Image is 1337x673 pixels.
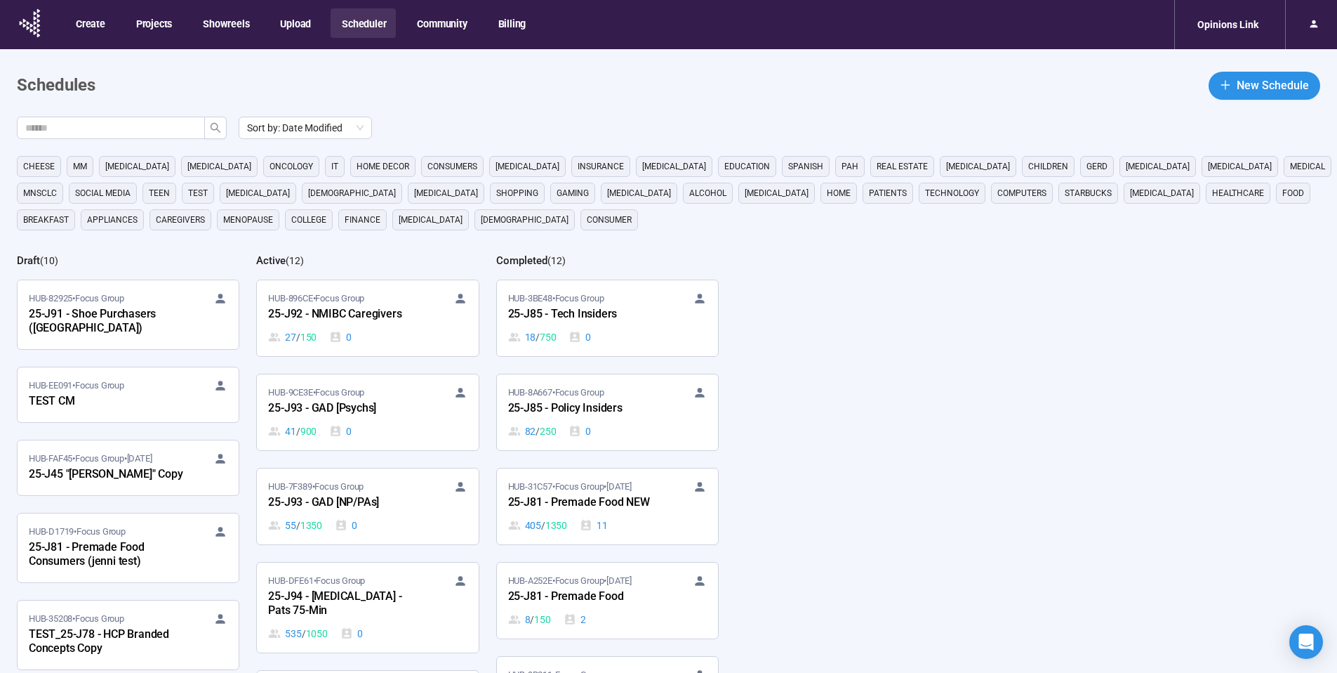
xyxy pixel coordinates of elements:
[268,480,364,494] span: HUB-7F389 • Focus Group
[268,588,423,620] div: 25-J94 - [MEDICAL_DATA] - Pats 75-Min
[578,159,624,174] span: Insurance
[18,440,239,495] a: HUB-FAF45•Focus Group•[DATE]25-J45 "[PERSON_NAME]" Copy
[257,374,478,450] a: HUB-9CE3E•Focus Group25-J93 - GAD [Psychs]41 / 9000
[496,254,547,267] h2: Completed
[268,626,327,641] div: 535
[187,159,251,174] span: [MEDICAL_DATA]
[223,213,273,227] span: menopause
[270,159,313,174] span: oncology
[345,213,380,227] span: finance
[340,626,363,641] div: 0
[204,117,227,139] button: search
[496,186,538,200] span: shopping
[296,329,300,345] span: /
[268,400,423,418] div: 25-J93 - GAD [Psychs]
[127,453,152,464] time: [DATE]
[508,386,604,400] span: HUB-8A667 • Focus Group
[29,612,124,626] span: HUB-35208 • Focus Group
[540,329,556,345] span: 750
[329,329,352,345] div: 0
[296,424,300,439] span: /
[399,213,463,227] span: [MEDICAL_DATA]
[357,159,409,174] span: home decor
[508,480,632,494] span: HUB-31C57 • Focus Group •
[308,186,396,200] span: [DEMOGRAPHIC_DATA]
[29,379,124,393] span: HUB-EE091 • Focus Group
[18,514,239,582] a: HUB-D1719•Focus Group25-J81 - Premade Food Consumers (jenni test)
[1212,186,1264,200] span: healthcare
[508,329,557,345] div: 18
[75,186,131,200] span: social media
[331,159,338,174] span: it
[29,466,183,484] div: 25-J45 "[PERSON_NAME]" Copy
[689,186,726,200] span: alcohol
[606,575,632,586] time: [DATE]
[23,186,57,200] span: mnsclc
[188,186,208,200] span: Test
[541,518,545,533] span: /
[1208,159,1272,174] span: [MEDICAL_DATA]
[925,186,979,200] span: technology
[291,213,326,227] span: college
[497,563,718,639] a: HUB-A252E•Focus Group•[DATE]25-J81 - Premade Food8 / 1502
[1289,625,1323,659] div: Open Intercom Messenger
[1126,159,1190,174] span: [MEDICAL_DATA]
[73,159,87,174] span: MM
[508,518,567,533] div: 405
[29,452,152,466] span: HUB-FAF45 • Focus Group •
[306,626,328,641] span: 1050
[268,574,365,588] span: HUB-DFE61 • Focus Group
[427,159,477,174] span: consumers
[745,186,809,200] span: [MEDICAL_DATA]
[481,213,568,227] span: [DEMOGRAPHIC_DATA]
[946,159,1010,174] span: [MEDICAL_DATA]
[497,280,718,356] a: HUB-3BE48•Focus Group25-J85 - Tech Insiders18 / 7500
[508,494,663,512] div: 25-J81 - Premade Food NEW
[606,481,632,492] time: [DATE]
[508,306,663,324] div: 25-J85 - Tech Insiders
[497,469,718,544] a: HUB-31C57•Focus Group•[DATE]25-J81 - Premade Food NEW405 / 135011
[268,494,423,512] div: 25-J93 - GAD [NP/PAs]
[29,306,183,338] div: 25-J91 - Shoe Purchasers ([GEOGRAPHIC_DATA])
[607,186,671,200] span: [MEDICAL_DATA]
[149,186,170,200] span: Teen
[508,612,551,627] div: 8
[23,159,55,174] span: cheese
[296,518,300,533] span: /
[18,601,239,669] a: HUB-35208•Focus GroupTEST_25-J78 - HCP Branded Concepts Copy
[1237,77,1309,94] span: New Schedule
[587,213,632,227] span: consumer
[17,254,40,267] h2: Draft
[269,8,321,38] button: Upload
[125,8,182,38] button: Projects
[1290,159,1325,174] span: medical
[642,159,706,174] span: [MEDICAL_DATA]
[65,8,115,38] button: Create
[536,424,540,439] span: /
[210,122,221,133] span: search
[302,626,306,641] span: /
[997,186,1046,200] span: computers
[842,159,858,174] span: PAH
[495,159,559,174] span: [MEDICAL_DATA]
[257,280,478,356] a: HUB-896CE•Focus Group25-J92 - NMIBC Caregivers27 / 1500
[547,255,566,266] span: ( 12 )
[497,374,718,450] a: HUB-8A667•Focus Group25-J85 - Policy Insiders82 / 2500
[17,72,95,99] h1: Schedules
[335,518,357,533] div: 0
[29,393,183,411] div: TEST CM
[300,424,317,439] span: 900
[18,280,239,349] a: HUB-82925•Focus Group25-J91 - Shoe Purchasers ([GEOGRAPHIC_DATA])
[1086,159,1107,174] span: GERD
[530,612,534,627] span: /
[827,186,851,200] span: home
[1220,79,1231,91] span: plus
[286,255,304,266] span: ( 12 )
[540,424,556,439] span: 250
[18,367,239,422] a: HUB-EE091•Focus GroupTEST CM
[1065,186,1112,200] span: starbucks
[508,292,604,306] span: HUB-3BE48 • Focus Group
[1282,186,1304,200] span: Food
[87,213,138,227] span: appliances
[268,306,423,324] div: 25-J92 - NMIBC Caregivers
